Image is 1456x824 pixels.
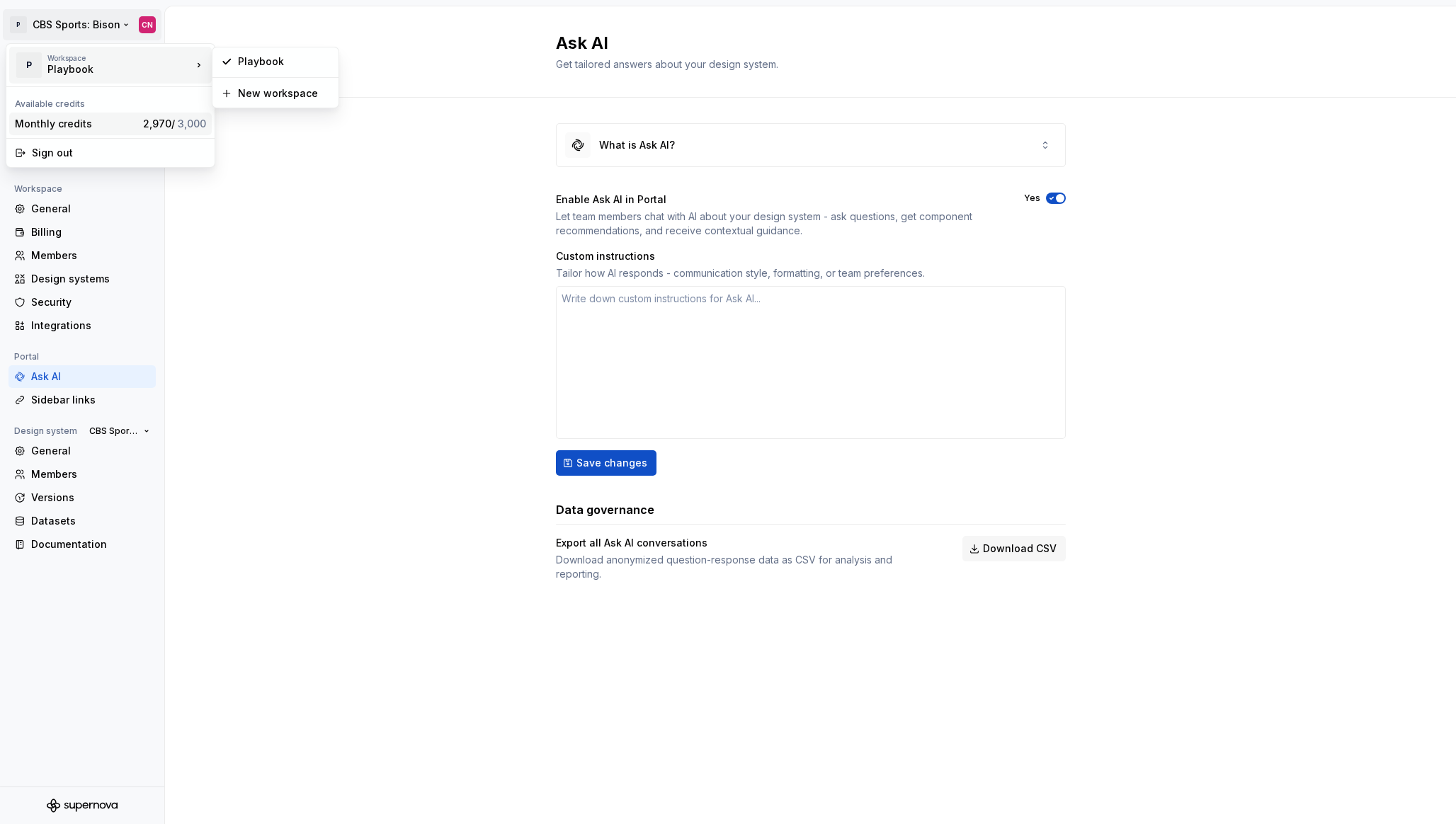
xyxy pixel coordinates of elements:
[238,55,330,69] div: Playbook
[15,117,137,131] div: Monthly credits
[32,146,206,160] div: Sign out
[238,86,330,101] div: New workspace
[143,118,206,130] span: 2,970 /
[47,62,168,76] div: Playbook
[178,118,206,130] span: 3,000
[16,52,42,78] div: P
[9,90,212,113] div: Available credits
[47,54,192,62] div: Workspace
